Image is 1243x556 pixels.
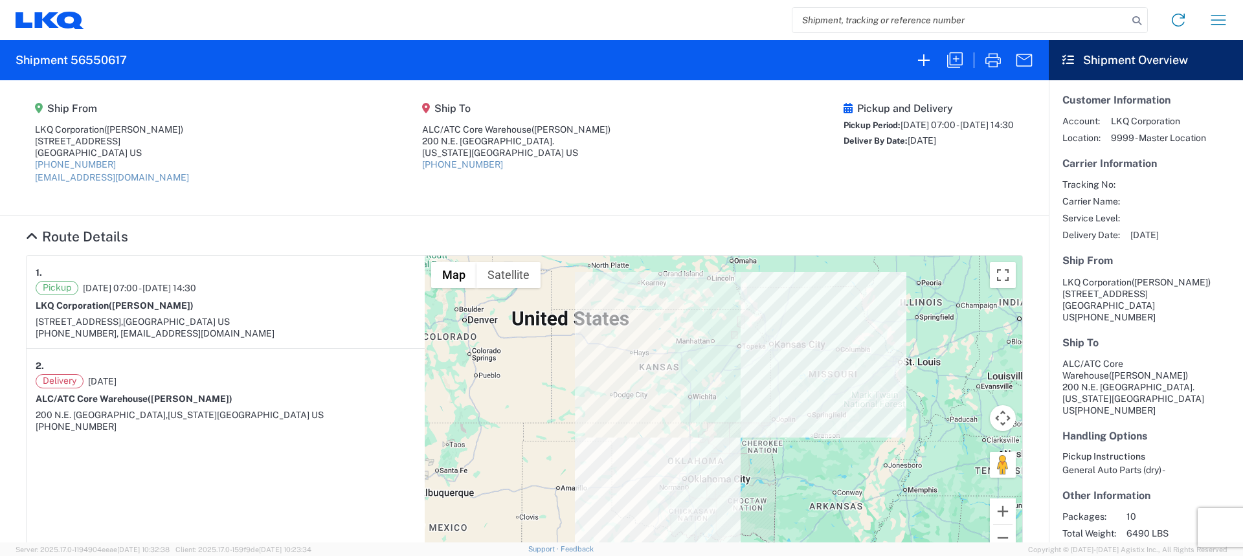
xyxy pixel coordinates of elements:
[1062,254,1229,267] h5: Ship From
[109,300,194,311] span: ([PERSON_NAME])
[901,120,1014,130] span: [DATE] 07:00 - [DATE] 14:30
[1062,115,1101,127] span: Account:
[1062,430,1229,442] h5: Handling Options
[1062,489,1229,502] h5: Other Information
[792,8,1128,32] input: Shipment, tracking or reference number
[1062,337,1229,349] h5: Ship To
[36,374,84,388] span: Delivery
[83,282,196,294] span: [DATE] 07:00 - [DATE] 14:30
[148,394,232,404] span: ([PERSON_NAME])
[1062,276,1229,323] address: [GEOGRAPHIC_DATA] US
[1062,212,1120,224] span: Service Level:
[1075,312,1156,322] span: [PHONE_NUMBER]
[1062,94,1229,106] h5: Customer Information
[1126,528,1237,539] span: 6490 LBS
[1049,40,1243,80] header: Shipment Overview
[1126,511,1237,522] span: 10
[1062,528,1116,539] span: Total Weight:
[36,410,168,420] span: 200 N.E. [GEOGRAPHIC_DATA],
[117,546,170,553] span: [DATE] 10:32:38
[35,135,189,147] div: [STREET_ADDRESS]
[1028,544,1227,555] span: Copyright © [DATE]-[DATE] Agistix Inc., All Rights Reserved
[1062,511,1116,522] span: Packages:
[1062,195,1120,207] span: Carrier Name:
[422,159,503,170] a: [PHONE_NUMBER]
[36,300,194,311] strong: LKQ Corporation
[123,317,230,327] span: [GEOGRAPHIC_DATA] US
[36,317,123,327] span: [STREET_ADDRESS],
[259,546,311,553] span: [DATE] 10:23:34
[36,328,416,339] div: [PHONE_NUMBER], [EMAIL_ADDRESS][DOMAIN_NAME]
[1075,405,1156,416] span: [PHONE_NUMBER]
[422,147,610,159] div: [US_STATE][GEOGRAPHIC_DATA] US
[168,410,324,420] span: [US_STATE][GEOGRAPHIC_DATA] US
[908,135,936,146] span: [DATE]
[35,159,116,170] a: [PHONE_NUMBER]
[35,172,189,183] a: [EMAIL_ADDRESS][DOMAIN_NAME]
[35,124,189,135] div: LKQ Corporation
[476,262,541,288] button: Show satellite imagery
[35,102,189,115] h5: Ship From
[16,52,127,68] h2: Shipment 56550617
[422,135,610,147] div: 200 N.E. [GEOGRAPHIC_DATA].
[990,525,1016,551] button: Zoom out
[36,394,232,404] strong: ALC/ATC Core Warehouse
[422,102,610,115] h5: Ship To
[1062,289,1148,299] span: [STREET_ADDRESS]
[35,147,189,159] div: [GEOGRAPHIC_DATA] US
[36,265,42,281] strong: 1.
[990,498,1016,524] button: Zoom in
[36,421,416,432] div: [PHONE_NUMBER]
[1109,370,1188,381] span: ([PERSON_NAME])
[26,228,128,245] a: Hide Details
[1132,277,1211,287] span: ([PERSON_NAME])
[1062,358,1229,416] address: [US_STATE][GEOGRAPHIC_DATA] US
[532,124,610,135] span: ([PERSON_NAME])
[422,124,610,135] div: ALC/ATC Core Warehouse
[1111,132,1206,144] span: 9999 - Master Location
[1062,464,1229,476] div: General Auto Parts (dry) -
[1062,451,1229,462] h6: Pickup Instructions
[1062,132,1101,144] span: Location:
[561,545,594,553] a: Feedback
[528,545,561,553] a: Support
[36,358,44,374] strong: 2.
[1111,115,1206,127] span: LKQ Corporation
[1062,179,1120,190] span: Tracking No:
[1130,229,1159,241] span: [DATE]
[88,375,117,387] span: [DATE]
[1062,157,1229,170] h5: Carrier Information
[990,405,1016,431] button: Map camera controls
[844,102,1014,115] h5: Pickup and Delivery
[36,281,78,295] span: Pickup
[16,546,170,553] span: Server: 2025.17.0-1194904eeae
[1062,277,1132,287] span: LKQ Corporation
[175,546,311,553] span: Client: 2025.17.0-159f9de
[990,452,1016,478] button: Drag Pegman onto the map to open Street View
[844,120,901,130] span: Pickup Period:
[431,262,476,288] button: Show street map
[1062,229,1120,241] span: Delivery Date:
[104,124,183,135] span: ([PERSON_NAME])
[1062,359,1194,392] span: ALC/ATC Core Warehouse 200 N.E. [GEOGRAPHIC_DATA].
[990,262,1016,288] button: Toggle fullscreen view
[844,136,908,146] span: Deliver By Date:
